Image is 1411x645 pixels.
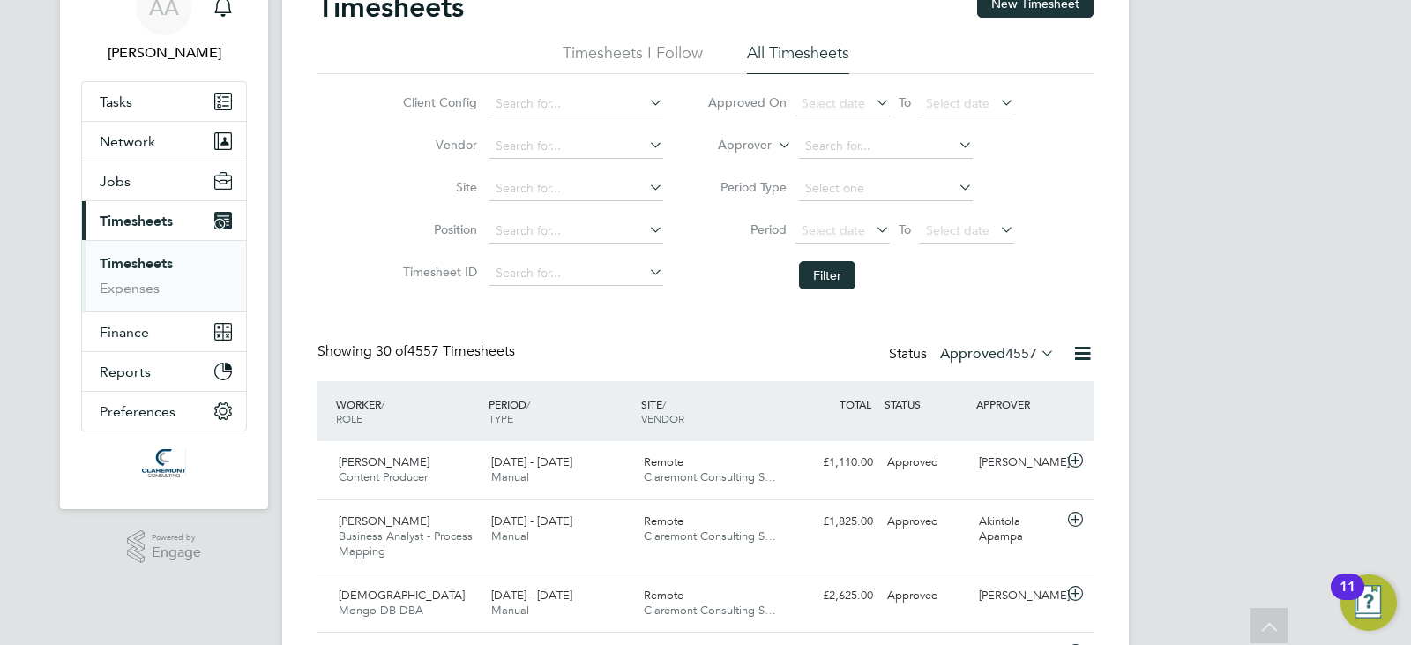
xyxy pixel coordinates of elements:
[398,94,477,110] label: Client Config
[100,173,131,190] span: Jobs
[489,176,663,201] input: Search for...
[491,588,572,603] span: [DATE] - [DATE]
[317,342,519,361] div: Showing
[339,529,473,559] span: Business Analyst - Process Mapping
[1340,587,1355,610] div: 11
[100,364,151,380] span: Reports
[799,261,855,289] button: Filter
[376,342,515,360] span: 4557 Timesheets
[82,352,246,391] button: Reports
[336,411,362,425] span: ROLE
[100,213,173,229] span: Timesheets
[398,221,477,237] label: Position
[484,388,637,434] div: PERIOD
[100,94,132,110] span: Tasks
[644,454,683,469] span: Remote
[82,161,246,200] button: Jobs
[840,397,871,411] span: TOTAL
[152,545,201,560] span: Engage
[81,42,247,64] span: Afzal Ahmed
[142,449,185,477] img: claremontconsulting1-logo-retina.png
[563,42,703,74] li: Timesheets I Follow
[880,507,972,536] div: Approved
[491,454,572,469] span: [DATE] - [DATE]
[644,529,776,544] span: Claremont Consulting S…
[100,324,149,341] span: Finance
[100,280,160,296] a: Expenses
[644,514,683,529] span: Remote
[381,397,384,411] span: /
[788,448,880,477] div: £1,110.00
[788,507,880,536] div: £1,825.00
[82,240,246,311] div: Timesheets
[637,388,789,434] div: SITE
[100,403,175,420] span: Preferences
[82,201,246,240] button: Timesheets
[972,581,1064,611] div: [PERSON_NAME]
[707,221,787,237] label: Period
[489,411,513,425] span: TYPE
[491,514,572,529] span: [DATE] - [DATE]
[644,588,683,603] span: Remote
[398,137,477,153] label: Vendor
[81,449,247,477] a: Go to home page
[926,222,989,238] span: Select date
[82,82,246,121] a: Tasks
[82,392,246,431] button: Preferences
[1340,574,1397,631] button: Open Resource Center, 11 new notifications
[127,530,202,564] a: Powered byEngage
[802,222,865,238] span: Select date
[707,94,787,110] label: Approved On
[82,312,246,351] button: Finance
[644,603,776,618] span: Claremont Consulting S…
[972,388,1064,420] div: APPROVER
[339,454,429,469] span: [PERSON_NAME]
[100,133,155,150] span: Network
[152,530,201,545] span: Powered by
[100,255,173,272] a: Timesheets
[491,603,529,618] span: Manual
[799,176,973,201] input: Select one
[489,92,663,116] input: Search for...
[339,603,423,618] span: Mongo DB DBA
[972,507,1064,551] div: Akintola Apampa
[398,179,477,195] label: Site
[641,411,684,425] span: VENDOR
[889,342,1058,367] div: Status
[526,397,530,411] span: /
[707,179,787,195] label: Period Type
[376,342,407,360] span: 30 of
[799,134,973,159] input: Search for...
[339,514,429,529] span: [PERSON_NAME]
[489,134,663,159] input: Search for...
[1005,345,1037,363] span: 4557
[880,388,972,420] div: STATUS
[880,448,972,477] div: Approved
[489,261,663,286] input: Search for...
[662,397,666,411] span: /
[644,469,776,484] span: Claremont Consulting S…
[893,91,916,114] span: To
[972,448,1064,477] div: [PERSON_NAME]
[880,581,972,611] div: Approved
[692,137,772,154] label: Approver
[332,388,484,434] div: WORKER
[747,42,849,74] li: All Timesheets
[802,95,865,111] span: Select date
[339,588,465,603] span: [DEMOGRAPHIC_DATA]
[926,95,989,111] span: Select date
[398,264,477,280] label: Timesheet ID
[491,529,529,544] span: Manual
[489,219,663,244] input: Search for...
[82,122,246,161] button: Network
[339,469,428,484] span: Content Producer
[893,218,916,241] span: To
[788,581,880,611] div: £2,625.00
[940,345,1055,363] label: Approved
[491,469,529,484] span: Manual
